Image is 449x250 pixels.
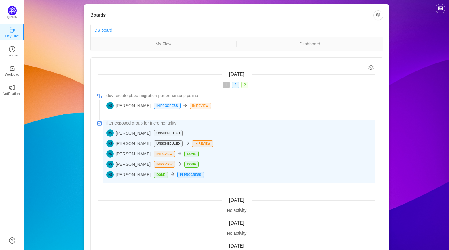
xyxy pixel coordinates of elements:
span: 1 [223,82,230,88]
button: icon: picture [436,4,445,13]
p: In Progress [154,103,180,109]
i: icon: notification [9,85,15,91]
i: icon: arrow-right [185,141,189,145]
img: KS [106,140,114,147]
span: [DATE] [229,243,244,248]
a: My Flow [91,41,236,47]
span: [DATE] [229,72,244,77]
span: 2 [241,82,248,88]
a: icon: coffeeDay One [9,29,15,35]
span: [PERSON_NAME] [106,150,151,158]
p: Done [185,151,198,157]
img: Quantify [8,6,17,15]
div: No activity [98,207,375,214]
span: [PERSON_NAME] [106,102,151,109]
span: 3 [232,82,239,88]
i: icon: arrow-right [183,103,187,107]
button: icon: setting [373,10,383,20]
p: In Review [154,151,175,157]
i: icon: inbox [9,65,15,71]
div: No activity [98,230,375,237]
i: icon: arrow-right [178,151,182,156]
span: [PERSON_NAME] [106,161,151,168]
p: Done [154,172,168,178]
i: icon: setting [368,65,374,70]
p: Unscheduled [154,130,182,136]
p: In Progress [178,172,203,178]
a: [dev] create pbba migration performance pipeline [105,92,375,99]
span: [dev] create pbba migration performance pipeline [105,92,198,99]
img: KS [106,102,114,109]
p: Done [185,161,198,167]
p: Day One [5,33,19,39]
span: [DATE] [229,220,244,226]
a: icon: notificationNotifications [9,86,15,92]
span: [PERSON_NAME] [106,140,151,147]
i: icon: clock-circle [9,46,15,52]
span: [PERSON_NAME] [106,129,151,137]
img: KS [106,129,114,137]
a: Dashboard [237,41,383,47]
img: KS [106,161,114,168]
p: Unscheduled [154,141,182,147]
a: icon: clock-circleTimeSpent [9,48,15,54]
span: [PERSON_NAME] [106,171,151,178]
img: KS [106,150,114,158]
a: icon: question-circle [9,237,15,244]
p: Workload [5,72,19,77]
span: [DATE] [229,197,244,203]
span: filter exposed group for incrementality [105,120,176,126]
p: In Review [192,141,213,147]
p: Notifications [3,91,21,96]
i: icon: coffee [9,27,15,33]
i: icon: arrow-right [171,172,175,176]
img: KS [106,171,114,178]
i: icon: arrow-right [178,162,182,166]
p: In Review [154,161,175,167]
a: DS board [94,28,112,33]
a: filter exposed group for incrementality [105,120,375,126]
h3: Boards [90,12,373,18]
p: Quantify [7,15,17,20]
p: TimeSpent [4,53,20,58]
p: In Review [190,103,211,109]
a: icon: inboxWorkload [9,67,15,73]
